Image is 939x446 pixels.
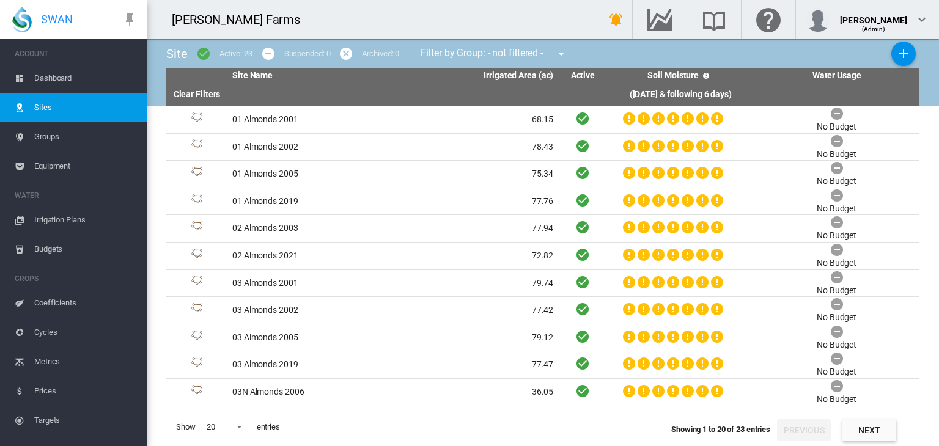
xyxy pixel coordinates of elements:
[171,303,223,318] div: Site Id: 39678
[227,379,393,406] td: 03N Almonds 2006
[817,257,856,269] div: No Budget
[393,379,559,406] td: 36.05
[171,221,223,236] div: Site Id: 39676
[817,285,856,297] div: No Budget
[166,161,919,188] tr: Site Id: 39664 01 Almonds 2005 75.34 No Budget
[171,249,223,263] div: Site Id: 39666
[34,318,137,347] span: Cycles
[227,106,393,133] td: 01 Almonds 2001
[891,42,916,66] button: Add New Site, define start date
[190,112,204,127] img: 1.svg
[817,393,856,406] div: No Budget
[166,215,919,243] tr: Site Id: 39676 02 Almonds 2003 77.94 No Budget
[393,351,559,378] td: 77.47
[393,297,559,324] td: 77.42
[166,324,919,352] tr: Site Id: 39675 03 Almonds 2005 79.12 No Budget
[171,194,223,209] div: Site Id: 39665
[34,93,137,122] span: Sites
[915,12,929,27] md-icon: icon-chevron-down
[817,339,856,351] div: No Budget
[896,46,911,61] md-icon: icon-plus
[219,48,252,59] div: Active: 23
[34,376,137,406] span: Prices
[607,83,754,106] th: ([DATE] & following 6 days)
[190,139,204,154] img: 1.svg
[645,12,674,27] md-icon: Go to the Data Hub
[171,139,223,154] div: Site Id: 39671
[227,68,393,83] th: Site Name
[817,121,856,133] div: No Budget
[806,7,830,32] img: profile.jpg
[34,205,137,235] span: Irrigation Plans
[817,366,856,378] div: No Budget
[817,148,856,161] div: No Budget
[393,106,559,133] td: 68.15
[227,243,393,269] td: 02 Almonds 2021
[393,324,559,351] td: 79.12
[166,270,919,298] tr: Site Id: 39672 03 Almonds 2001 79.74 No Budget
[699,68,713,83] md-icon: icon-help-circle
[166,379,919,406] tr: Site Id: 39689 03N Almonds 2006 36.05 No Budget
[261,46,276,61] md-icon: icon-minus-circle
[817,312,856,324] div: No Budget
[817,203,856,215] div: No Budget
[393,406,559,433] td: 78.70
[558,68,607,83] th: Active
[671,425,770,434] span: Showing 1 to 20 of 23 entries
[166,188,919,216] tr: Site Id: 39665 01 Almonds 2019 77.76 No Budget
[227,215,393,242] td: 02 Almonds 2003
[190,385,204,400] img: 1.svg
[15,44,137,64] span: ACCOUNT
[190,276,204,290] img: 1.svg
[34,64,137,93] span: Dashboard
[171,417,201,437] span: Show
[604,7,628,32] button: icon-bell-ring
[174,89,221,99] a: Clear Filters
[34,122,137,152] span: Groups
[190,303,204,318] img: 1.svg
[862,26,886,32] span: (Admin)
[840,9,907,21] div: [PERSON_NAME]
[166,406,919,434] tr: Site Id: 39687 04 Almonds 2003 78.70 No Budget
[411,42,577,66] div: Filter by Group: - not filtered -
[34,235,137,264] span: Budgets
[227,351,393,378] td: 03 Almonds 2019
[15,269,137,288] span: CROPS
[609,12,624,27] md-icon: icon-bell-ring
[754,68,919,83] th: Water Usage
[166,134,919,161] tr: Site Id: 39671 01 Almonds 2002 78.43 No Budget
[252,417,285,437] span: entries
[393,215,559,242] td: 77.94
[34,347,137,376] span: Metrics
[190,357,204,372] img: 1.svg
[166,106,919,134] tr: Site Id: 39663 01 Almonds 2001 68.15 No Budget
[362,48,399,59] div: Archived: 0
[227,270,393,297] td: 03 Almonds 2001
[607,68,754,83] th: Soil Moisture
[393,270,559,297] td: 79.74
[393,161,559,188] td: 75.34
[190,221,204,236] img: 1.svg
[171,331,223,345] div: Site Id: 39675
[554,46,569,61] md-icon: icon-menu-down
[227,406,393,433] td: 04 Almonds 2003
[34,152,137,181] span: Equipment
[777,419,831,441] button: Previous
[166,46,188,61] span: Site
[227,134,393,161] td: 01 Almonds 2002
[227,324,393,351] td: 03 Almonds 2005
[34,288,137,318] span: Coefficients
[393,243,559,269] td: 72.82
[171,276,223,290] div: Site Id: 39672
[166,297,919,324] tr: Site Id: 39678 03 Almonds 2002 77.42 No Budget
[549,42,573,66] button: icon-menu-down
[41,12,73,27] span: SWAN
[699,12,729,27] md-icon: Search the knowledge base
[284,48,331,59] div: Suspended: 0
[166,243,919,270] tr: Site Id: 39666 02 Almonds 2021 72.82 No Budget
[166,351,919,379] tr: Site Id: 39684 03 Almonds 2019 77.47 No Budget
[817,175,856,188] div: No Budget
[817,230,856,242] div: No Budget
[339,46,353,61] md-icon: icon-cancel
[15,186,137,205] span: WATER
